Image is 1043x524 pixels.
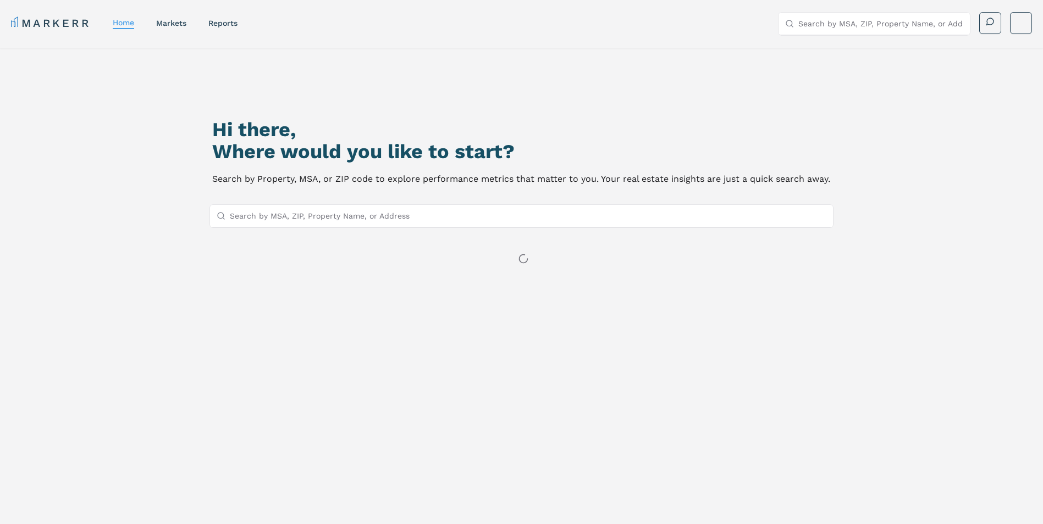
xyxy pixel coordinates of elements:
a: MARKERR [11,15,91,31]
a: reports [208,19,238,27]
input: Search by MSA, ZIP, Property Name, or Address [798,13,963,35]
input: Search by MSA, ZIP, Property Name, or Address [230,205,827,227]
a: home [113,18,134,27]
h2: Where would you like to start? [212,141,830,163]
p: Search by Property, MSA, or ZIP code to explore performance metrics that matter to you. Your real... [212,171,830,187]
a: markets [156,19,186,27]
h1: Hi there, [212,119,830,141]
